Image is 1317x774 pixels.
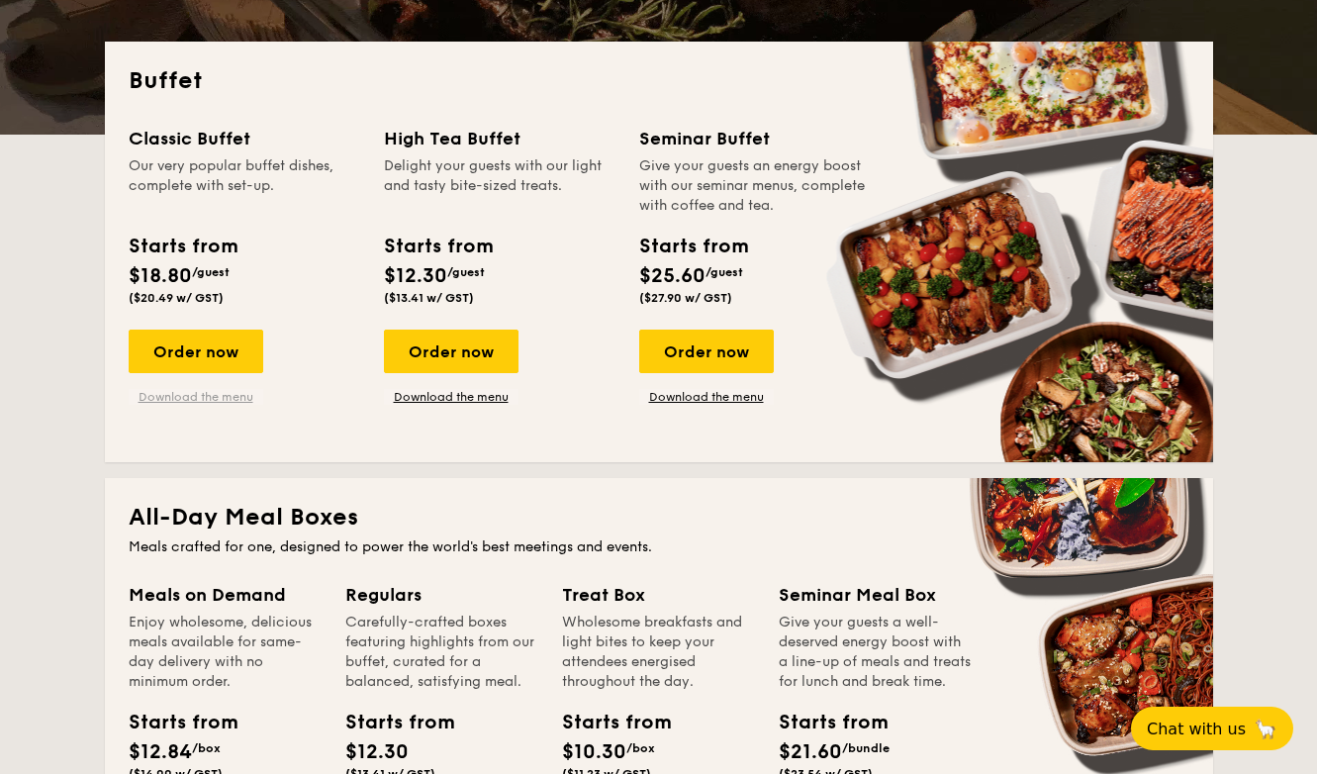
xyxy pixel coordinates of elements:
[447,265,485,279] span: /guest
[384,330,518,373] div: Order now
[129,125,360,152] div: Classic Buffet
[129,65,1189,97] h2: Buffet
[192,741,221,755] span: /box
[639,264,706,288] span: $25.60
[384,389,518,405] a: Download the menu
[384,156,615,216] div: Delight your guests with our light and tasty bite-sized treats.
[562,740,626,764] span: $10.30
[639,389,774,405] a: Download the menu
[562,708,651,737] div: Starts from
[1254,718,1277,740] span: 🦙
[639,291,732,305] span: ($27.90 w/ GST)
[129,502,1189,533] h2: All-Day Meal Boxes
[779,613,972,692] div: Give your guests a well-deserved energy boost with a line-up of meals and treats for lunch and br...
[129,581,322,609] div: Meals on Demand
[129,156,360,216] div: Our very popular buffet dishes, complete with set-up.
[129,264,192,288] span: $18.80
[384,232,492,261] div: Starts from
[384,291,474,305] span: ($13.41 w/ GST)
[639,232,747,261] div: Starts from
[384,264,447,288] span: $12.30
[129,613,322,692] div: Enjoy wholesome, delicious meals available for same-day delivery with no minimum order.
[1131,707,1293,750] button: Chat with us🦙
[129,389,263,405] a: Download the menu
[562,613,755,692] div: Wholesome breakfasts and light bites to keep your attendees energised throughout the day.
[639,156,871,216] div: Give your guests an energy boost with our seminar menus, complete with coffee and tea.
[626,741,655,755] span: /box
[192,265,230,279] span: /guest
[639,330,774,373] div: Order now
[129,330,263,373] div: Order now
[562,581,755,609] div: Treat Box
[129,708,218,737] div: Starts from
[129,740,192,764] span: $12.84
[639,125,871,152] div: Seminar Buffet
[345,581,538,609] div: Regulars
[1147,720,1246,738] span: Chat with us
[129,232,236,261] div: Starts from
[706,265,743,279] span: /guest
[384,125,615,152] div: High Tea Buffet
[842,741,890,755] span: /bundle
[779,581,972,609] div: Seminar Meal Box
[779,708,868,737] div: Starts from
[345,613,538,692] div: Carefully-crafted boxes featuring highlights from our buffet, curated for a balanced, satisfying ...
[779,740,842,764] span: $21.60
[129,291,224,305] span: ($20.49 w/ GST)
[345,740,409,764] span: $12.30
[345,708,434,737] div: Starts from
[129,537,1189,557] div: Meals crafted for one, designed to power the world's best meetings and events.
